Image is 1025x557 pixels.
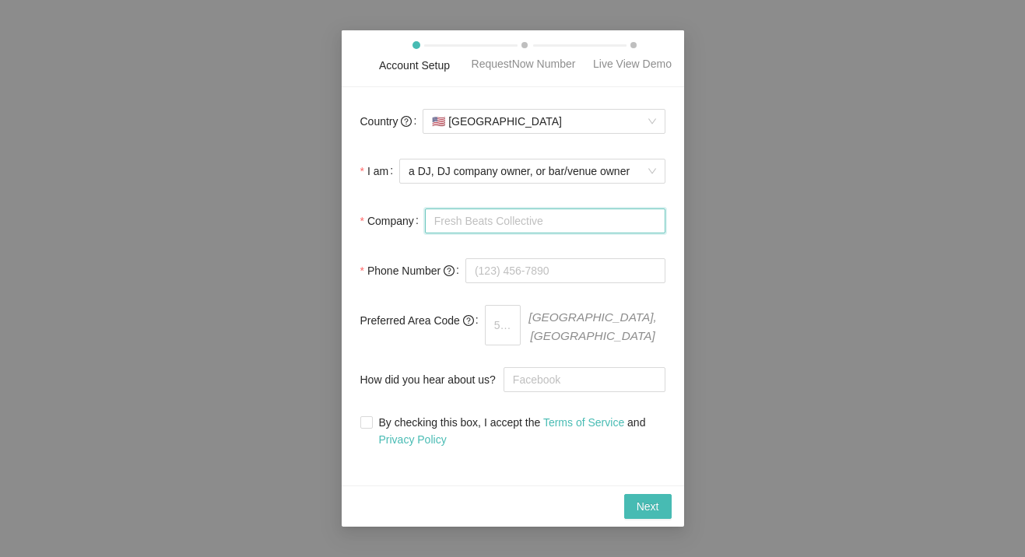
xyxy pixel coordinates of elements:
[432,115,445,128] span: 🇺🇸
[360,364,504,395] label: How did you hear about us?
[360,113,412,130] span: Country
[367,262,455,279] span: Phone Number
[360,205,425,236] label: Company
[379,57,450,74] div: Account Setup
[360,156,400,187] label: I am
[637,498,659,515] span: Next
[472,55,576,72] div: RequestNow Number
[360,312,474,329] span: Preferred Area Code
[432,110,655,133] span: [GEOGRAPHIC_DATA]
[624,494,672,519] button: Next
[425,208,665,233] input: Company
[543,416,624,429] a: Terms of Service
[444,265,455,276] span: question-circle
[465,258,665,283] input: (123) 456-7890
[463,315,474,326] span: question-circle
[504,367,665,392] input: How did you hear about us?
[373,414,665,448] span: By checking this box, I accept the and
[521,305,665,345] span: [GEOGRAPHIC_DATA], [GEOGRAPHIC_DATA]
[485,305,521,345] input: 510
[401,116,412,127] span: question-circle
[593,55,672,72] div: Live View Demo
[379,433,447,446] a: Privacy Policy
[409,159,655,183] span: a DJ, DJ company owner, or bar/venue owner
